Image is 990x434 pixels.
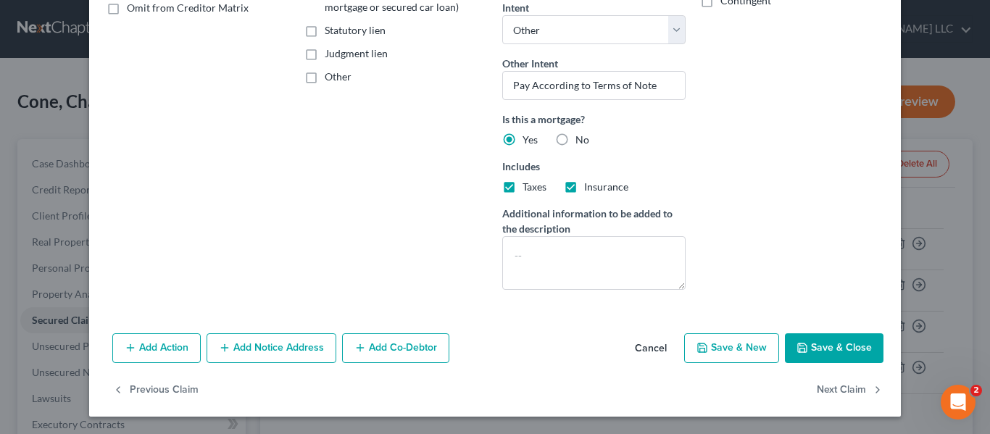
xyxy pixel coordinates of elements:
[325,47,388,59] span: Judgment lien
[575,133,589,146] span: No
[112,375,199,405] button: Previous Claim
[207,333,336,364] button: Add Notice Address
[817,375,883,405] button: Next Claim
[523,133,538,146] span: Yes
[584,180,628,193] span: Insurance
[941,385,976,420] iframe: Intercom live chat
[523,180,546,193] span: Taxes
[623,335,678,364] button: Cancel
[325,70,352,83] span: Other
[342,333,449,364] button: Add Co-Debtor
[502,112,686,127] label: Is this a mortgage?
[684,333,779,364] button: Save & New
[502,56,558,71] label: Other Intent
[502,206,686,236] label: Additional information to be added to the description
[127,1,249,14] span: Omit from Creditor Matrix
[785,333,883,364] button: Save & Close
[325,24,386,36] span: Statutory lien
[112,333,201,364] button: Add Action
[970,385,982,396] span: 2
[502,71,686,100] input: Specify...
[502,159,686,174] label: Includes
